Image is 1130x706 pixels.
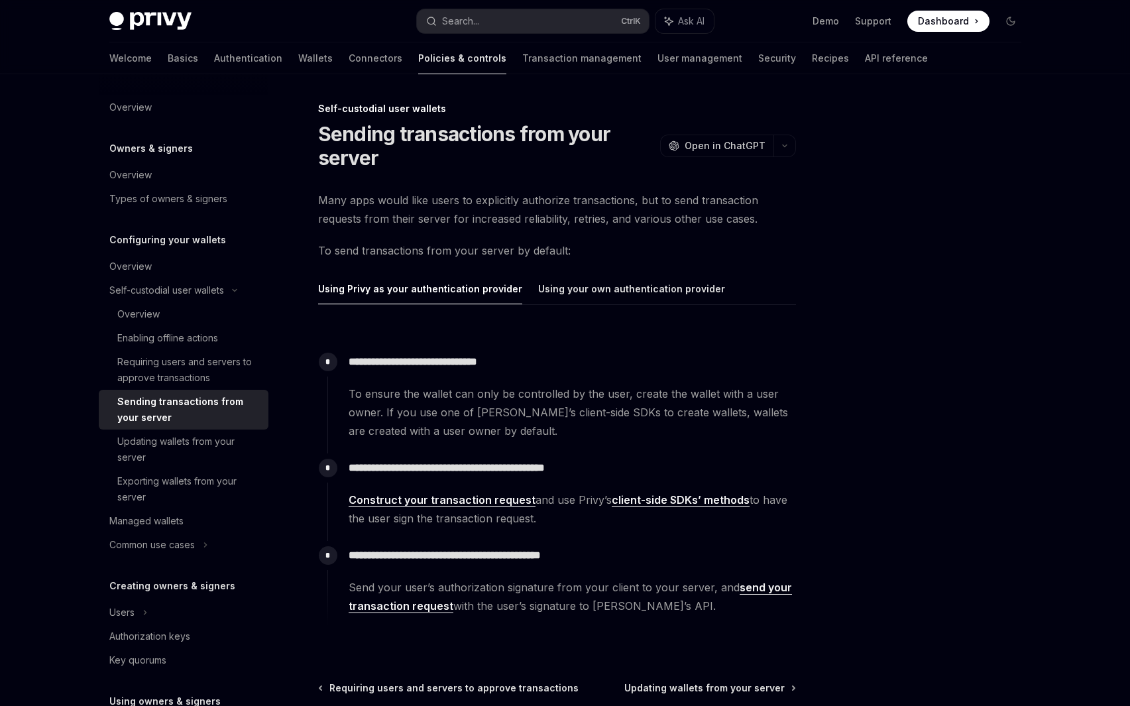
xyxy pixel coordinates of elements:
[99,469,268,509] a: Exporting wallets from your server
[99,326,268,350] a: Enabling offline actions
[318,191,796,228] span: Many apps would like users to explicitly authorize transactions, but to send transaction requests...
[685,139,765,152] span: Open in ChatGPT
[655,9,714,33] button: Ask AI
[442,13,479,29] div: Search...
[678,15,705,28] span: Ask AI
[109,537,195,553] div: Common use cases
[214,42,282,74] a: Authentication
[109,12,192,30] img: dark logo
[349,384,795,440] span: To ensure the wallet can only be controlled by the user, create the wallet with a user owner. If ...
[99,255,268,278] a: Overview
[657,42,742,74] a: User management
[109,191,227,207] div: Types of owners & signers
[318,102,796,115] div: Self-custodial user wallets
[855,15,891,28] a: Support
[109,141,193,156] h5: Owners & signers
[624,681,795,695] a: Updating wallets from your server
[298,42,333,74] a: Wallets
[865,42,928,74] a: API reference
[168,42,198,74] a: Basics
[117,306,160,322] div: Overview
[117,394,260,426] div: Sending transactions from your server
[109,578,235,594] h5: Creating owners & signers
[907,11,989,32] a: Dashboard
[318,122,655,170] h1: Sending transactions from your server
[813,15,839,28] a: Demo
[109,42,152,74] a: Welcome
[109,232,226,248] h5: Configuring your wallets
[99,509,268,533] a: Managed wallets
[109,167,152,183] div: Overview
[612,493,750,507] a: client-side SDKs’ methods
[918,15,969,28] span: Dashboard
[621,16,641,27] span: Ctrl K
[660,135,773,157] button: Open in ChatGPT
[99,430,268,469] a: Updating wallets from your server
[99,302,268,326] a: Overview
[417,9,649,33] button: Search...CtrlK
[329,681,579,695] span: Requiring users and servers to approve transactions
[99,187,268,211] a: Types of owners & signers
[117,330,218,346] div: Enabling offline actions
[99,350,268,390] a: Requiring users and servers to approve transactions
[1000,11,1021,32] button: Toggle dark mode
[538,273,725,304] button: Using your own authentication provider
[99,163,268,187] a: Overview
[117,434,260,465] div: Updating wallets from your server
[109,282,224,298] div: Self-custodial user wallets
[624,681,785,695] span: Updating wallets from your server
[522,42,642,74] a: Transaction management
[812,42,849,74] a: Recipes
[99,95,268,119] a: Overview
[109,652,166,668] div: Key quorums
[117,354,260,386] div: Requiring users and servers to approve transactions
[99,624,268,648] a: Authorization keys
[109,259,152,274] div: Overview
[109,513,184,529] div: Managed wallets
[99,390,268,430] a: Sending transactions from your server
[109,99,152,115] div: Overview
[318,273,522,304] button: Using Privy as your authentication provider
[758,42,796,74] a: Security
[109,605,135,620] div: Users
[349,493,536,507] a: Construct your transaction request
[117,473,260,505] div: Exporting wallets from your server
[319,681,579,695] a: Requiring users and servers to approve transactions
[109,628,190,644] div: Authorization keys
[349,491,795,528] span: and use Privy’s to have the user sign the transaction request.
[318,241,796,260] span: To send transactions from your server by default:
[349,578,795,615] span: Send your user’s authorization signature from your client to your server, and with the user’s sig...
[99,648,268,672] a: Key quorums
[349,42,402,74] a: Connectors
[418,42,506,74] a: Policies & controls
